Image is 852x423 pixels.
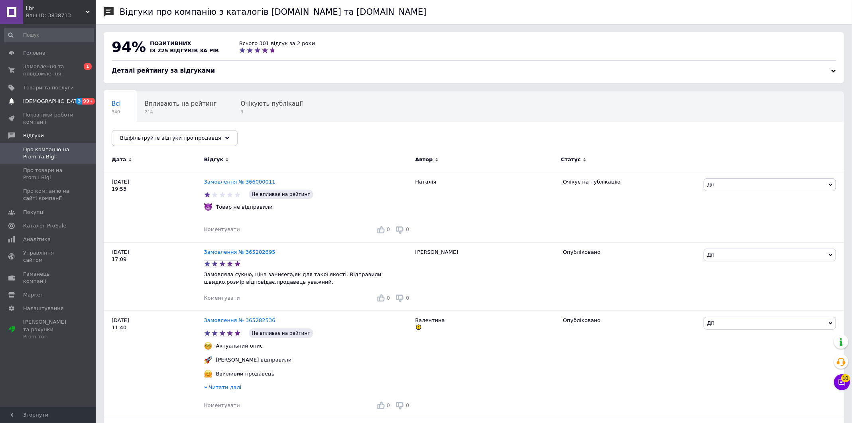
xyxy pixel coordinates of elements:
[23,146,74,160] span: Про компанію на Prom та Bigl
[204,271,411,285] p: Замовляла сукню, ціна заниєега,як для такої якості. Відправили швидко,розмір відповідає,продавець...
[214,342,265,350] div: Актуальний опис
[112,109,121,115] span: 340
[204,179,275,185] a: Замовлення № 366000011
[104,172,204,242] div: [DATE] 19:53
[406,295,409,301] span: 0
[204,402,240,409] div: Коментувати
[411,242,559,310] div: [PERSON_NAME]
[76,98,82,105] span: 3
[209,384,242,390] span: Читати далі
[214,204,275,211] div: Товар не відправили
[563,178,697,186] div: Очікує на публікацію
[387,402,390,408] span: 0
[415,156,433,163] span: Автор
[112,156,126,163] span: Дата
[26,5,86,12] span: libr
[411,311,559,418] div: Валентина
[23,333,74,340] div: Prom топ
[23,318,74,340] span: [PERSON_NAME] та рахунки
[241,109,303,115] span: 3
[23,98,82,105] span: [DEMOGRAPHIC_DATA]
[841,374,850,382] span: 10
[23,49,45,57] span: Головна
[23,132,44,139] span: Відгуки
[104,122,209,152] div: Опубліковані без коментаря
[204,249,275,255] a: Замовлення № 365202695
[112,67,836,75] div: Деталі рейтингу за відгуками
[406,402,409,408] span: 0
[145,100,217,107] span: Впливають на рейтинг
[23,63,74,77] span: Замовлення та повідомлення
[204,203,212,211] img: :imp:
[23,271,74,285] span: Гаманець компанії
[23,305,64,312] span: Налаштування
[204,384,411,393] div: Читати далі
[112,39,146,55] span: 94%
[82,98,95,105] span: 99+
[204,356,212,364] img: :rocket:
[112,100,121,107] span: Всі
[204,156,224,163] span: Відгук
[561,156,581,163] span: Статус
[23,209,45,216] span: Покупці
[239,40,315,47] div: Всього 301 відгук за 2 роки
[120,135,221,141] span: Відфільтруйте відгуки про продавця
[204,295,240,302] div: Коментувати
[707,182,714,188] span: Дії
[26,12,96,19] div: Ваш ID: 3838713
[23,167,74,181] span: Про товари на Prom і Bigl
[145,109,217,115] span: 214
[249,190,313,199] span: Не впливає на рейтинг
[23,84,74,91] span: Товари та послуги
[23,222,66,229] span: Каталог ProSale
[120,7,427,17] h1: Відгуки про компанію з каталогів [DOMAIN_NAME] та [DOMAIN_NAME]
[23,111,74,126] span: Показники роботи компанії
[112,130,193,138] span: Опубліковані без комен...
[84,63,92,70] span: 1
[104,242,204,310] div: [DATE] 17:09
[23,249,74,264] span: Управління сайтом
[563,249,697,256] div: Опубліковано
[204,402,240,408] span: Коментувати
[707,320,714,326] span: Дії
[23,188,74,202] span: Про компанію на сайті компанії
[150,40,191,46] span: позитивних
[4,28,94,42] input: Пошук
[249,328,313,338] span: Не впливає на рейтинг
[563,317,697,324] div: Опубліковано
[204,342,212,350] img: :nerd_face:
[241,100,303,107] span: Очікують публікації
[104,311,204,418] div: [DATE] 11:40
[23,291,43,298] span: Маркет
[112,67,215,74] span: Деталі рейтингу за відгуками
[150,47,219,53] span: із 225 відгуків за рік
[204,226,240,233] div: Коментувати
[834,374,850,390] button: Чат з покупцем10
[204,317,275,323] a: Замовлення № 365282536
[204,295,240,301] span: Коментувати
[387,295,390,301] span: 0
[214,356,294,364] div: [PERSON_NAME] відправили
[204,370,212,378] img: :hugging_face:
[23,236,51,243] span: Аналітика
[406,226,409,232] span: 0
[204,226,240,232] span: Коментувати
[214,370,277,378] div: Ввічливий продавець
[387,226,390,232] span: 0
[411,172,559,242] div: Наталія
[707,252,714,258] span: Дії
